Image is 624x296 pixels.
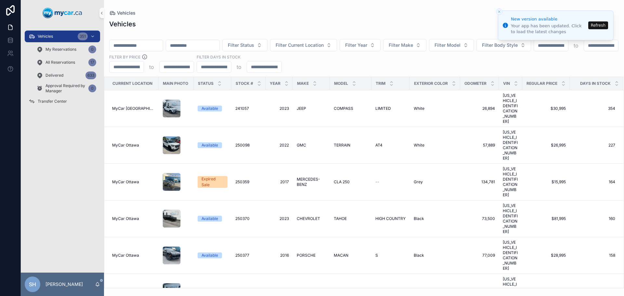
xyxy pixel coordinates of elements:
[297,216,320,221] span: CHEVROLET
[414,216,456,221] a: Black
[25,96,100,107] a: Transfer Center
[235,143,262,148] a: 250098
[297,253,326,258] a: PORSCHE
[45,281,83,288] p: [PERSON_NAME]
[201,106,218,111] div: Available
[383,39,426,51] button: Select Button
[117,10,136,16] span: Vehicles
[570,216,615,221] a: 160
[149,63,154,71] p: to
[112,216,139,221] span: MyCar Ottawa
[297,81,309,86] span: Make
[526,143,566,148] span: $26,995
[201,252,218,258] div: Available
[78,32,88,40] div: 351
[297,216,326,221] a: CHEVROLET
[269,106,289,111] a: 2023
[414,81,448,86] span: Exterior Color
[112,179,155,185] a: MyCar Ottawa
[334,216,347,221] span: TAHOE
[334,81,348,86] span: Model
[269,179,289,185] a: 2017
[414,253,424,258] span: Black
[464,253,495,258] a: 77,009
[334,179,350,185] span: CLA 250
[503,203,518,234] span: [US_VEHICLE_IDENTIFICATION_NUMBER]
[235,253,262,258] a: 250377
[21,26,104,116] div: scrollable content
[375,106,406,111] a: LIMITED
[414,179,423,185] span: Grey
[503,166,518,198] a: [US_VEHICLE_IDENTIFICATION_NUMBER]
[109,19,136,29] h1: Vehicles
[334,253,348,258] span: MACAN
[375,216,406,221] a: HIGH COUNTRY
[270,39,337,51] button: Select Button
[464,179,495,185] span: 134,781
[511,16,586,22] div: New version available
[414,253,456,258] a: Black
[297,143,306,148] span: GMC
[375,179,406,185] a: --
[570,143,615,148] a: 227
[297,253,316,258] span: PORSCHE
[38,99,67,104] span: Transfer Center
[574,42,578,49] p: to
[464,143,495,148] span: 57,889
[222,39,267,51] button: Select Button
[414,179,456,185] a: Grey
[496,8,502,15] button: Close toast
[526,106,566,111] a: $30,995
[112,106,155,111] a: MyCar [GEOGRAPHIC_DATA]
[375,143,406,148] a: AT4
[112,143,155,148] a: MyCar Ottawa
[297,177,326,187] a: MERCEDES-BENZ
[88,84,96,92] div: 0
[270,81,280,86] span: Year
[88,45,96,53] div: 0
[269,143,289,148] a: 2022
[435,42,461,48] span: Filter Model
[503,240,518,271] span: [US_VEHICLE_IDENTIFICATION_NUMBER]
[526,253,566,258] span: $28,995
[297,143,326,148] a: GMC
[32,57,100,68] a: All Reservations17
[375,253,378,258] span: S
[198,106,227,111] a: Available
[32,83,100,94] a: Approval Required by Manager0
[503,81,510,86] span: VIN
[198,216,227,222] a: Available
[45,47,76,52] span: My Reservations
[228,42,254,48] span: Filter Status
[112,143,139,148] span: MyCar Ottawa
[570,106,615,111] span: 354
[345,42,367,48] span: Filter Year
[334,106,368,111] a: COMPASS
[201,216,218,222] div: Available
[414,143,424,148] span: White
[464,216,495,221] span: 73,500
[570,253,615,258] a: 158
[198,142,227,148] a: Available
[429,39,474,51] button: Select Button
[526,216,566,221] span: $81,995
[235,143,250,148] span: 250098
[198,176,227,188] a: Expired Sale
[297,106,306,111] span: JEEP
[503,93,518,124] span: [US_VEHICLE_IDENTIFICATION_NUMBER]
[375,179,379,185] span: --
[269,216,289,221] a: 2023
[235,179,249,185] span: 250359
[503,130,518,161] a: [US_VEHICLE_IDENTIFICATION_NUMBER]
[237,63,241,71] p: to
[297,106,326,111] a: JEEP
[235,253,249,258] span: 250377
[526,179,566,185] a: $15,995
[511,23,586,35] div: Your app has been updated. Click to load the latest changes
